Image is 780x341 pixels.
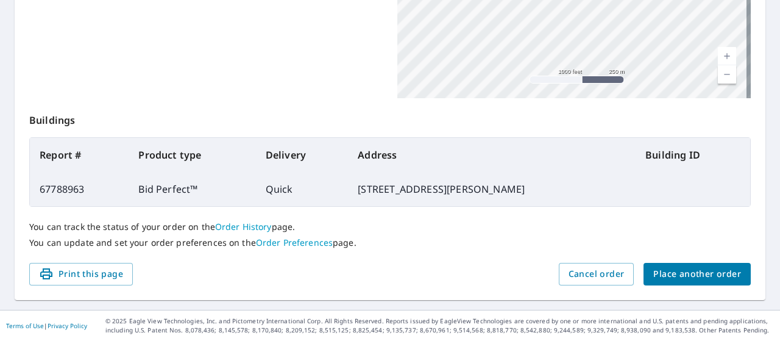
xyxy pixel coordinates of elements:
th: Building ID [636,138,750,172]
td: Bid Perfect™ [129,172,255,206]
button: Cancel order [559,263,634,285]
p: You can track the status of your order on the page. [29,221,751,232]
a: Privacy Policy [48,321,87,330]
span: Place another order [653,267,741,282]
button: Print this page [29,263,133,285]
td: [STREET_ADDRESS][PERSON_NAME] [348,172,636,206]
p: | [6,322,87,329]
a: Order History [215,221,272,232]
th: Address [348,138,636,172]
th: Product type [129,138,255,172]
a: Current Level 15, Zoom In [718,47,736,65]
span: Print this page [39,267,123,282]
th: Delivery [256,138,349,172]
th: Report # [30,138,129,172]
a: Terms of Use [6,321,44,330]
td: 67788963 [30,172,129,206]
p: Buildings [29,98,751,137]
p: You can update and set your order preferences on the page. [29,237,751,248]
a: Current Level 15, Zoom Out [718,65,736,84]
button: Place another order [643,263,751,285]
span: Cancel order [569,267,625,282]
td: Quick [256,172,349,206]
p: © 2025 Eagle View Technologies, Inc. and Pictometry International Corp. All Rights Reserved. Repo... [105,317,774,335]
a: Order Preferences [256,237,333,248]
